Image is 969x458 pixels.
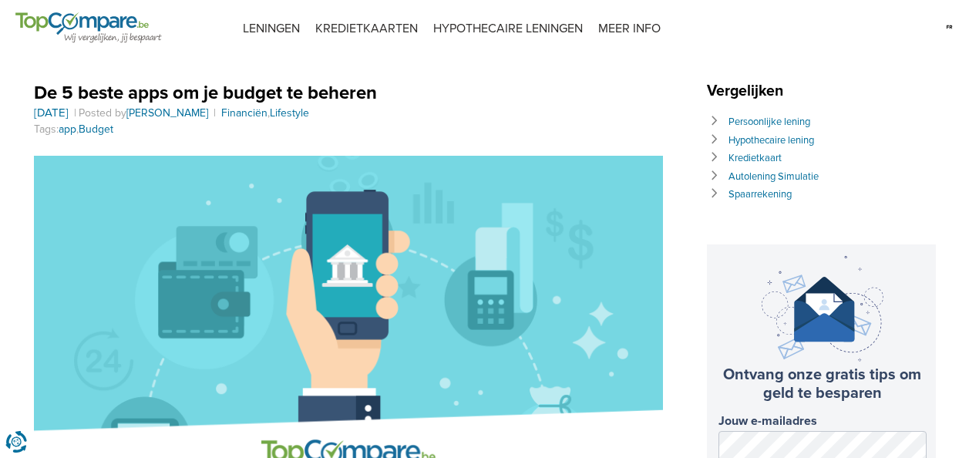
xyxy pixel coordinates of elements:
[945,15,954,39] img: fr.svg
[79,123,113,136] a: Budget
[126,106,208,120] a: [PERSON_NAME]
[34,81,674,137] header: , Tags: ,
[728,152,782,164] a: Kredietkaart
[79,106,211,120] span: Posted by
[211,106,218,120] span: |
[72,106,79,120] span: |
[728,188,792,200] a: Spaarrekening
[707,82,791,100] span: Vergelijken
[728,170,819,183] a: Autolening Simulatie
[34,106,69,120] a: [DATE]
[34,81,674,105] h1: De 5 beste apps om je budget te beheren
[728,134,814,146] a: Hypothecaire lening
[221,106,267,120] a: Financiën
[59,123,76,136] a: app
[270,106,309,120] a: Lifestyle
[728,116,810,128] a: Persoonlijke lening
[718,414,927,429] label: Jouw e-mailadres
[718,365,927,402] h3: Ontvang onze gratis tips om geld te besparen
[762,256,883,362] img: newsletter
